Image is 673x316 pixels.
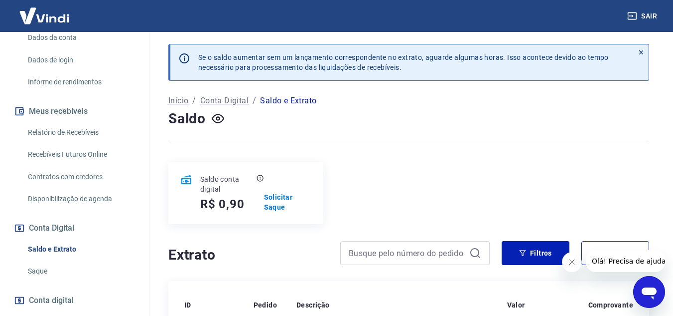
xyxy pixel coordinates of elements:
[168,95,188,107] a: Início
[24,261,137,282] a: Saque
[24,122,137,143] a: Relatório de Recebíveis
[24,239,137,260] a: Saldo e Extrato
[24,50,137,70] a: Dados de login
[200,196,245,212] h5: R$ 0,90
[24,144,137,165] a: Recebíveis Futuros Online
[200,174,255,194] p: Saldo conta digital
[562,252,582,272] iframe: Fechar mensagem
[12,217,137,239] button: Conta Digital
[200,95,249,107] a: Conta Digital
[6,7,84,15] span: Olá! Precisa de ajuda?
[12,290,137,312] a: Conta digital
[168,109,206,129] h4: Saldo
[24,167,137,187] a: Contratos com credores
[625,7,661,25] button: Sair
[581,241,649,265] button: Exportar
[296,300,330,310] p: Descrição
[184,300,191,310] p: ID
[192,95,196,107] p: /
[254,300,277,310] p: Pedido
[586,250,665,272] iframe: Mensagem da empresa
[198,52,609,72] p: Se o saldo aumentar sem um lançamento correspondente no extrato, aguarde algumas horas. Isso acon...
[12,0,77,31] img: Vindi
[253,95,256,107] p: /
[633,276,665,308] iframe: Botão para abrir a janela de mensagens
[24,27,137,48] a: Dados da conta
[260,95,316,107] p: Saldo e Extrato
[502,241,569,265] button: Filtros
[29,294,74,308] span: Conta digital
[507,300,525,310] p: Valor
[264,192,311,212] a: Solicitar Saque
[349,246,465,261] input: Busque pelo número do pedido
[588,300,633,310] p: Comprovante
[12,100,137,122] button: Meus recebíveis
[24,72,137,92] a: Informe de rendimentos
[168,245,328,265] h4: Extrato
[24,189,137,209] a: Disponibilização de agenda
